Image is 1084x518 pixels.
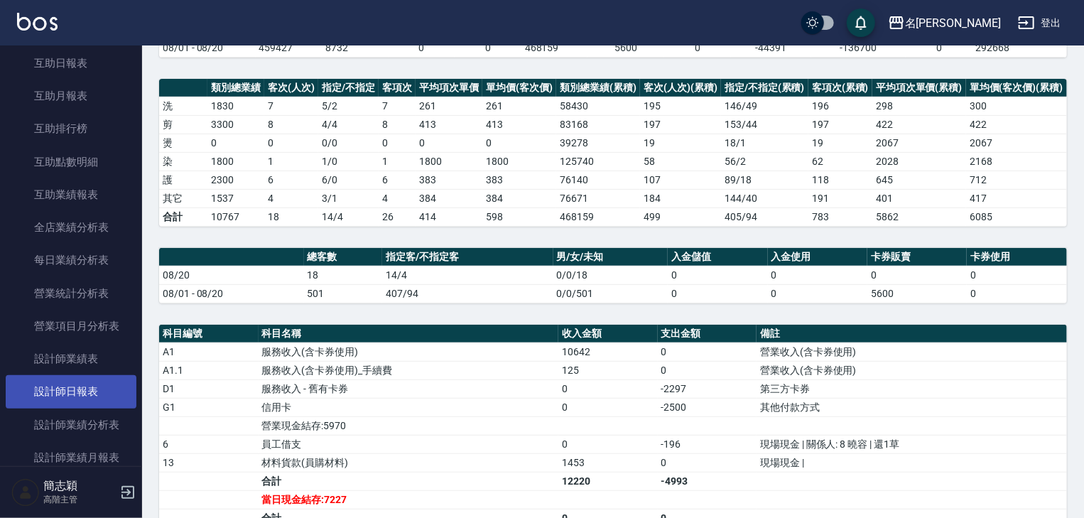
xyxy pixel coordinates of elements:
td: 2028 [872,152,966,171]
td: 0 [558,379,658,398]
td: 18 / 1 [721,134,808,152]
td: 107 [640,171,721,189]
td: 196 [808,97,872,115]
td: 6 [159,435,259,453]
td: 0 [558,398,658,416]
td: 8 [379,115,416,134]
td: 0/0/18 [553,266,668,284]
td: -196 [658,435,757,453]
td: 0 [664,38,731,57]
button: save [847,9,875,37]
td: 0 [967,266,1067,284]
td: 第三方卡券 [757,379,1067,398]
td: 4 [264,189,318,207]
p: 高階主管 [43,493,116,506]
td: 499 [640,207,721,226]
a: 每日業績分析表 [6,244,136,276]
td: 1453 [558,453,658,472]
td: 0 [455,38,521,57]
td: 89 / 18 [721,171,808,189]
td: 0 [768,284,867,303]
a: 互助點數明細 [6,146,136,178]
td: D1 [159,379,259,398]
td: 14/4 [382,266,553,284]
td: 6085 [966,207,1067,226]
td: 8 [264,115,318,134]
th: 類別總業績(累積) [556,79,640,97]
button: 登出 [1012,10,1067,36]
th: 平均項次單價(累積) [872,79,966,97]
th: 科目編號 [159,325,259,343]
td: 300 [966,97,1067,115]
td: 712 [966,171,1067,189]
th: 男/女/未知 [553,248,668,266]
td: 144 / 40 [721,189,808,207]
td: 7 [379,97,416,115]
td: 服務收入(含卡券使用)_手續費 [259,361,559,379]
td: 39278 [556,134,640,152]
td: 0 [768,266,867,284]
td: 10767 [207,207,264,226]
td: 服務收入 - 舊有卡券 [259,379,559,398]
td: -44391 [731,38,811,57]
td: 0 [558,435,658,453]
td: 1830 [207,97,264,115]
td: 401 [872,189,966,207]
h5: 簡志穎 [43,479,116,493]
td: 現場現金 | 關係人: 8 曉容 | 還1草 [757,435,1067,453]
td: 197 [808,115,872,134]
td: 12220 [558,472,658,490]
td: -2500 [658,398,757,416]
td: 0 [658,342,757,361]
td: 125 [558,361,658,379]
td: 261 [416,97,482,115]
a: 設計師日報表 [6,375,136,408]
td: 0 / 0 [318,134,379,152]
td: 3 / 1 [318,189,379,207]
td: 0 [658,453,757,472]
a: 營業項目月分析表 [6,310,136,342]
th: 科目名稱 [259,325,559,343]
td: 員工借支 [259,435,559,453]
td: 2168 [966,152,1067,171]
button: 名[PERSON_NAME] [882,9,1007,38]
td: 56 / 2 [721,152,808,171]
td: 1 / 0 [318,152,379,171]
td: 7 [264,97,318,115]
td: 197 [640,115,721,134]
td: 1537 [207,189,264,207]
td: -2297 [658,379,757,398]
th: 支出金額 [658,325,757,343]
td: 0/0/501 [553,284,668,303]
td: 261 [482,97,556,115]
td: 2067 [966,134,1067,152]
td: 營業現金結存:5970 [259,416,559,435]
td: 153 / 44 [721,115,808,134]
a: 互助業績報表 [6,178,136,211]
a: 互助月報表 [6,80,136,112]
td: 76671 [556,189,640,207]
td: 298 [872,97,966,115]
td: 0 [389,38,455,57]
td: 10642 [558,342,658,361]
td: 現場現金 | [757,453,1067,472]
th: 客項次(累積) [808,79,872,97]
td: 0 [668,284,767,303]
td: 洗 [159,97,207,115]
td: 58430 [556,97,640,115]
a: 互助日報表 [6,47,136,80]
td: 營業收入(含卡券使用) [757,361,1067,379]
td: 413 [482,115,556,134]
td: 83168 [556,115,640,134]
td: G1 [159,398,259,416]
td: 405/94 [721,207,808,226]
td: 6 [264,171,318,189]
td: 19 [640,134,721,152]
td: 468159 [556,207,640,226]
td: 6 [379,171,416,189]
td: 0 [668,266,767,284]
td: 184 [640,189,721,207]
td: 4 [379,189,416,207]
td: 422 [966,115,1067,134]
td: 其他付款方式 [757,398,1067,416]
